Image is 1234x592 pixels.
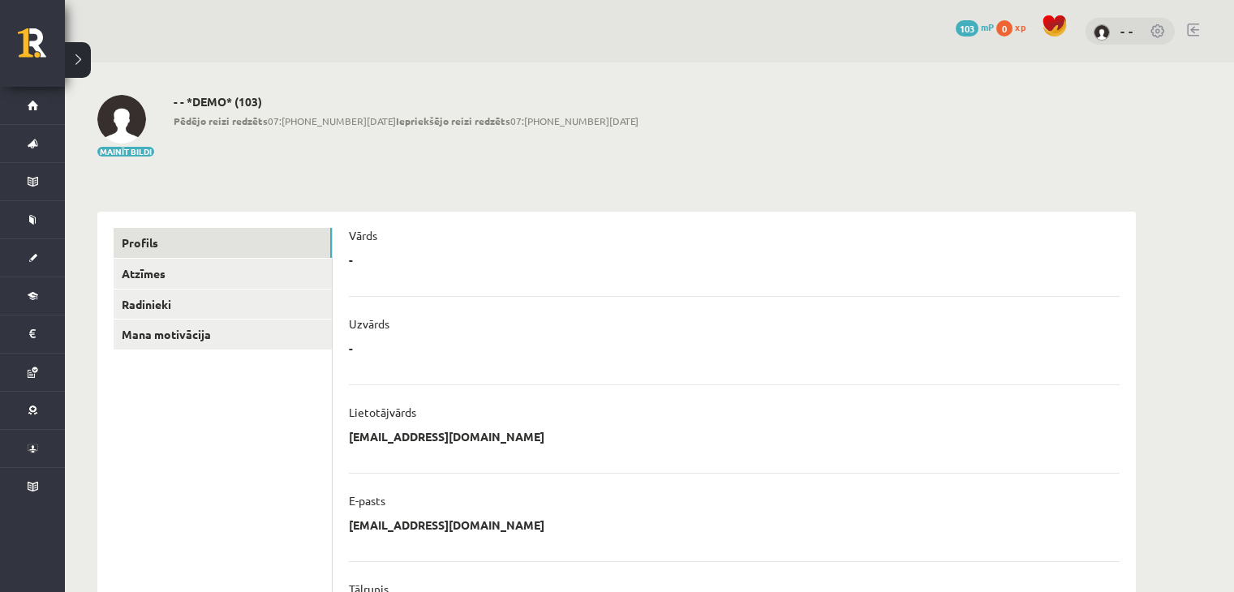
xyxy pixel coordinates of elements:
[349,341,353,355] p: -
[18,28,65,69] a: Rīgas 1. Tālmācības vidusskola
[1015,20,1025,33] span: xp
[349,316,389,331] p: Uzvārds
[174,114,638,128] span: 07:[PHONE_NUMBER][DATE] 07:[PHONE_NUMBER][DATE]
[981,20,994,33] span: mP
[114,259,332,289] a: Atzīmes
[996,20,1013,36] span: 0
[396,114,510,127] b: Iepriekšējo reizi redzēts
[349,228,377,242] p: Vārds
[1094,24,1110,41] img: - -
[349,429,544,444] p: [EMAIL_ADDRESS][DOMAIN_NAME]
[349,252,353,267] p: -
[349,493,385,508] p: E-pasts
[349,405,416,419] p: Lietotājvārds
[97,95,146,144] img: - -
[114,290,332,320] a: Radinieki
[174,95,638,109] h2: - - *DEMO* (103)
[97,147,154,157] button: Mainīt bildi
[114,320,332,350] a: Mana motivācija
[996,20,1034,33] a: 0 xp
[349,517,544,532] p: [EMAIL_ADDRESS][DOMAIN_NAME]
[956,20,994,33] a: 103 mP
[956,20,978,36] span: 103
[114,228,332,258] a: Profils
[174,114,268,127] b: Pēdējo reizi redzēts
[1120,23,1133,39] a: - -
